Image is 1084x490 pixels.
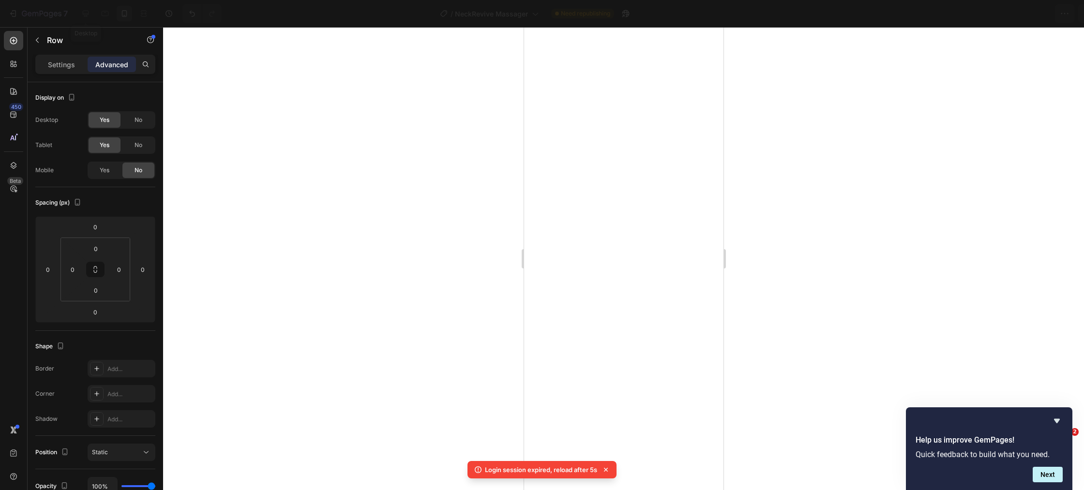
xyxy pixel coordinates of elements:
[135,116,142,124] span: No
[35,364,54,373] div: Border
[916,434,1063,446] h2: Help us improve GemPages!
[887,4,980,23] button: 1 product assigned
[135,262,150,277] input: 0
[1051,415,1063,427] button: Hide survey
[984,4,1016,23] button: Save
[86,241,105,256] input: 0px
[35,446,71,459] div: Position
[1020,4,1060,23] button: Publish
[112,262,126,277] input: 0px
[92,448,108,456] span: Static
[135,141,142,149] span: No
[107,415,153,424] div: Add...
[100,116,109,124] span: Yes
[86,283,105,297] input: 0px
[895,9,958,19] span: 1 product assigned
[182,4,222,23] div: Undo/Redo
[455,9,528,19] span: NeckRevive Massager
[100,141,109,149] span: Yes
[35,196,83,209] div: Spacing (px)
[35,141,52,149] div: Tablet
[48,59,75,70] p: Settings
[916,450,1063,459] p: Quick feedback to build what you need.
[88,444,155,461] button: Static
[4,4,72,23] button: 7
[992,10,1008,18] span: Save
[1033,467,1063,482] button: Next question
[35,389,55,398] div: Corner
[561,9,610,18] span: Need republishing
[63,8,68,19] p: 7
[1028,9,1052,19] div: Publish
[451,9,453,19] span: /
[47,34,129,46] p: Row
[35,415,58,423] div: Shadow
[95,59,128,70] p: Advanced
[9,103,23,111] div: 450
[35,116,58,124] div: Desktop
[35,91,77,104] div: Display on
[135,166,142,175] span: No
[107,390,153,399] div: Add...
[916,415,1063,482] div: Help us improve GemPages!
[35,340,66,353] div: Shape
[100,166,109,175] span: Yes
[1071,428,1079,436] span: 2
[35,166,54,175] div: Mobile
[41,262,55,277] input: 0
[485,465,597,475] p: Login session expired, reload after 5s
[86,305,105,319] input: 0
[65,262,80,277] input: 0px
[524,27,723,490] iframe: Design area
[107,365,153,373] div: Add...
[7,177,23,185] div: Beta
